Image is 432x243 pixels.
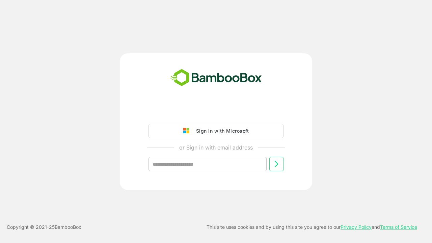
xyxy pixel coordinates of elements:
p: or Sign in with email address [179,143,253,152]
p: This site uses cookies and by using this site you agree to our and [207,223,417,231]
div: Sign in with Microsoft [193,127,249,135]
p: Copyright © 2021- 25 BambooBox [7,223,81,231]
button: Sign in with Microsoft [148,124,283,138]
img: bamboobox [167,67,266,89]
img: google [183,128,193,134]
a: Terms of Service [380,224,417,230]
a: Privacy Policy [341,224,372,230]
